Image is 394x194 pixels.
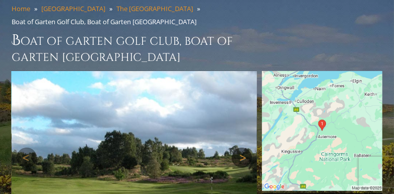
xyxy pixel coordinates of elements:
[12,30,382,65] h1: Boat of Garten Golf Club, Boat of Garten [GEOGRAPHIC_DATA]
[12,4,30,13] a: Home
[17,148,37,168] a: Previous
[116,4,193,13] a: The [GEOGRAPHIC_DATA]
[41,4,105,13] a: [GEOGRAPHIC_DATA]
[232,148,252,168] a: Next
[12,17,201,26] li: Boat of Garten Golf Club, Boat of Garten [GEOGRAPHIC_DATA]
[262,71,382,191] img: Google Map of Nethybridge Rd, Boat of Garten, Inverness-Shire PH24 3BQ, United Kingdom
